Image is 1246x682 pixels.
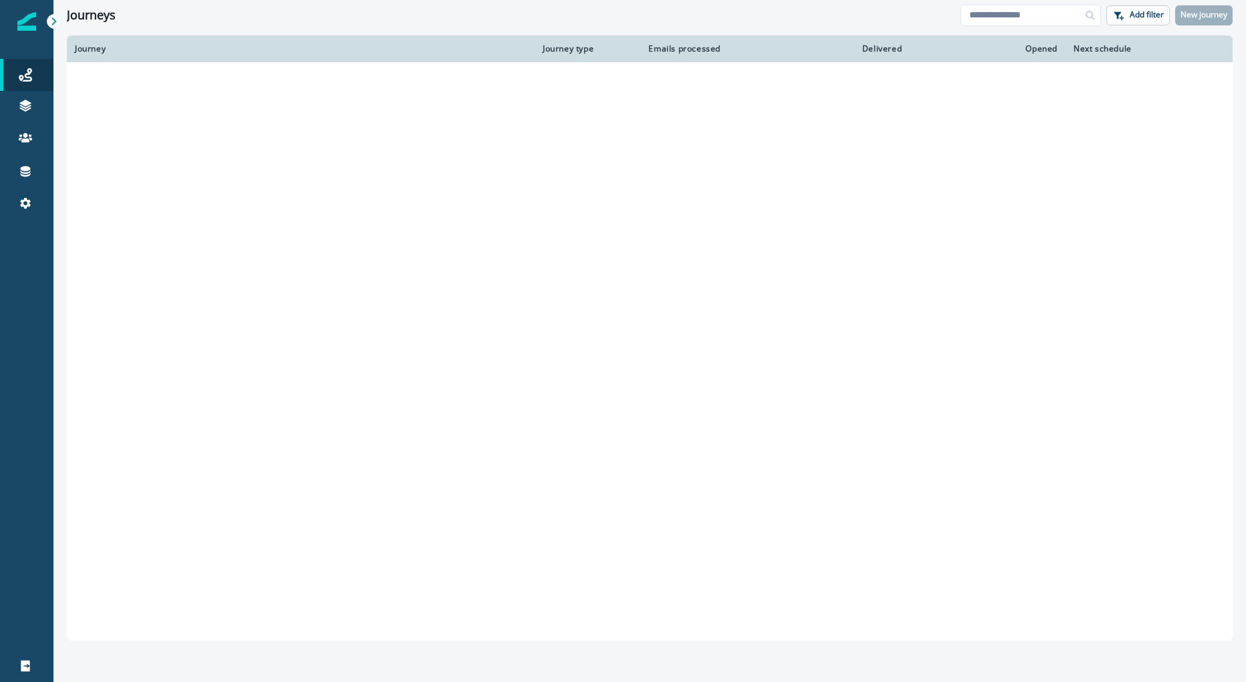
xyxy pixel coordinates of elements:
[1106,5,1170,25] button: Add filter
[67,8,116,23] h1: Journeys
[75,43,527,54] div: Journey
[17,12,36,31] img: Inflection
[737,43,902,54] div: Delivered
[1180,10,1227,19] p: New journey
[1130,10,1164,19] p: Add filter
[1175,5,1233,25] button: New journey
[543,43,627,54] div: Journey type
[643,43,721,54] div: Emails processed
[918,43,1057,54] div: Opened
[1074,43,1191,54] div: Next schedule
